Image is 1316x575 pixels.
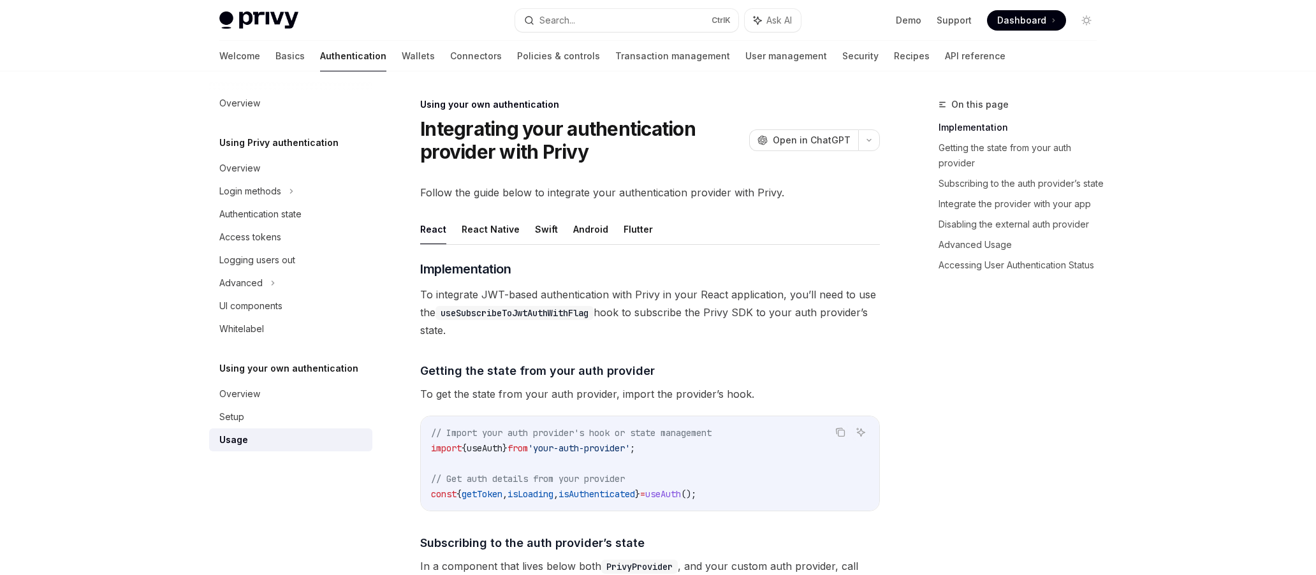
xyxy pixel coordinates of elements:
a: Setup [209,405,372,428]
a: Whitelabel [209,317,372,340]
span: Follow the guide below to integrate your authentication provider with Privy. [420,184,880,201]
span: , [553,488,559,500]
a: Implementation [939,117,1107,138]
div: Setup [219,409,244,425]
a: UI components [209,295,372,317]
span: To integrate JWT-based authentication with Privy in your React application, you’ll need to use th... [420,286,880,339]
div: Advanced [219,275,263,291]
span: useAuth [645,488,681,500]
a: Demo [896,14,921,27]
a: Disabling the external auth provider [939,214,1107,235]
span: To get the state from your auth provider, import the provider’s hook. [420,385,880,403]
button: Search...CtrlK [515,9,738,32]
a: Advanced Usage [939,235,1107,255]
span: Subscribing to the auth provider’s state [420,534,645,551]
span: // Import your auth provider's hook or state management [431,427,712,439]
div: Overview [219,96,260,111]
span: Implementation [420,260,511,278]
button: Copy the contents from the code block [832,424,849,440]
a: Basics [275,41,305,71]
a: Access tokens [209,226,372,249]
a: Transaction management [615,41,730,71]
div: Search... [539,13,575,28]
span: import [431,442,462,454]
span: On this page [951,97,1009,112]
a: Overview [209,92,372,115]
span: const [431,488,457,500]
span: , [502,488,508,500]
span: 'your-auth-provider' [528,442,630,454]
div: Usage [219,432,248,448]
a: User management [745,41,827,71]
button: Swift [535,214,558,244]
div: Authentication state [219,207,302,222]
h1: Integrating your authentication provider with Privy [420,117,744,163]
a: Recipes [894,41,930,71]
span: ; [630,442,635,454]
div: Logging users out [219,252,295,268]
div: Using your own authentication [420,98,880,111]
button: Open in ChatGPT [749,129,858,151]
div: Overview [219,386,260,402]
h5: Using your own authentication [219,361,358,376]
img: light logo [219,11,298,29]
a: Subscribing to the auth provider’s state [939,173,1107,194]
span: // Get auth details from your provider [431,473,625,484]
span: } [635,488,640,500]
button: Toggle dark mode [1076,10,1097,31]
a: Connectors [450,41,502,71]
span: = [640,488,645,500]
button: Ask AI [745,9,801,32]
button: React [420,214,446,244]
h5: Using Privy authentication [219,135,339,150]
span: { [457,488,462,500]
a: Overview [209,382,372,405]
div: Whitelabel [219,321,264,337]
div: Access tokens [219,229,281,245]
a: Wallets [402,41,435,71]
a: Support [937,14,972,27]
a: Welcome [219,41,260,71]
a: Dashboard [987,10,1066,31]
span: Ask AI [766,14,792,27]
span: { [462,442,467,454]
button: Android [573,214,608,244]
span: Getting the state from your auth provider [420,362,655,379]
button: Ask AI [852,424,869,440]
span: Dashboard [997,14,1046,27]
span: } [502,442,508,454]
a: Integrate the provider with your app [939,194,1107,214]
span: (); [681,488,696,500]
div: Login methods [219,184,281,199]
a: Security [842,41,879,71]
a: Getting the state from your auth provider [939,138,1107,173]
span: isLoading [508,488,553,500]
a: Accessing User Authentication Status [939,255,1107,275]
span: from [508,442,528,454]
a: Logging users out [209,249,372,272]
button: React Native [462,214,520,244]
a: Authentication [320,41,386,71]
a: Overview [209,157,372,180]
div: Overview [219,161,260,176]
code: PrivyProvider [601,560,678,574]
button: Flutter [624,214,653,244]
a: Usage [209,428,372,451]
a: Policies & controls [517,41,600,71]
a: Authentication state [209,203,372,226]
span: Open in ChatGPT [773,134,851,147]
code: useSubscribeToJwtAuthWithFlag [435,306,594,320]
a: API reference [945,41,1005,71]
div: UI components [219,298,282,314]
span: useAuth [467,442,502,454]
span: isAuthenticated [559,488,635,500]
span: Ctrl K [712,15,731,25]
span: getToken [462,488,502,500]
